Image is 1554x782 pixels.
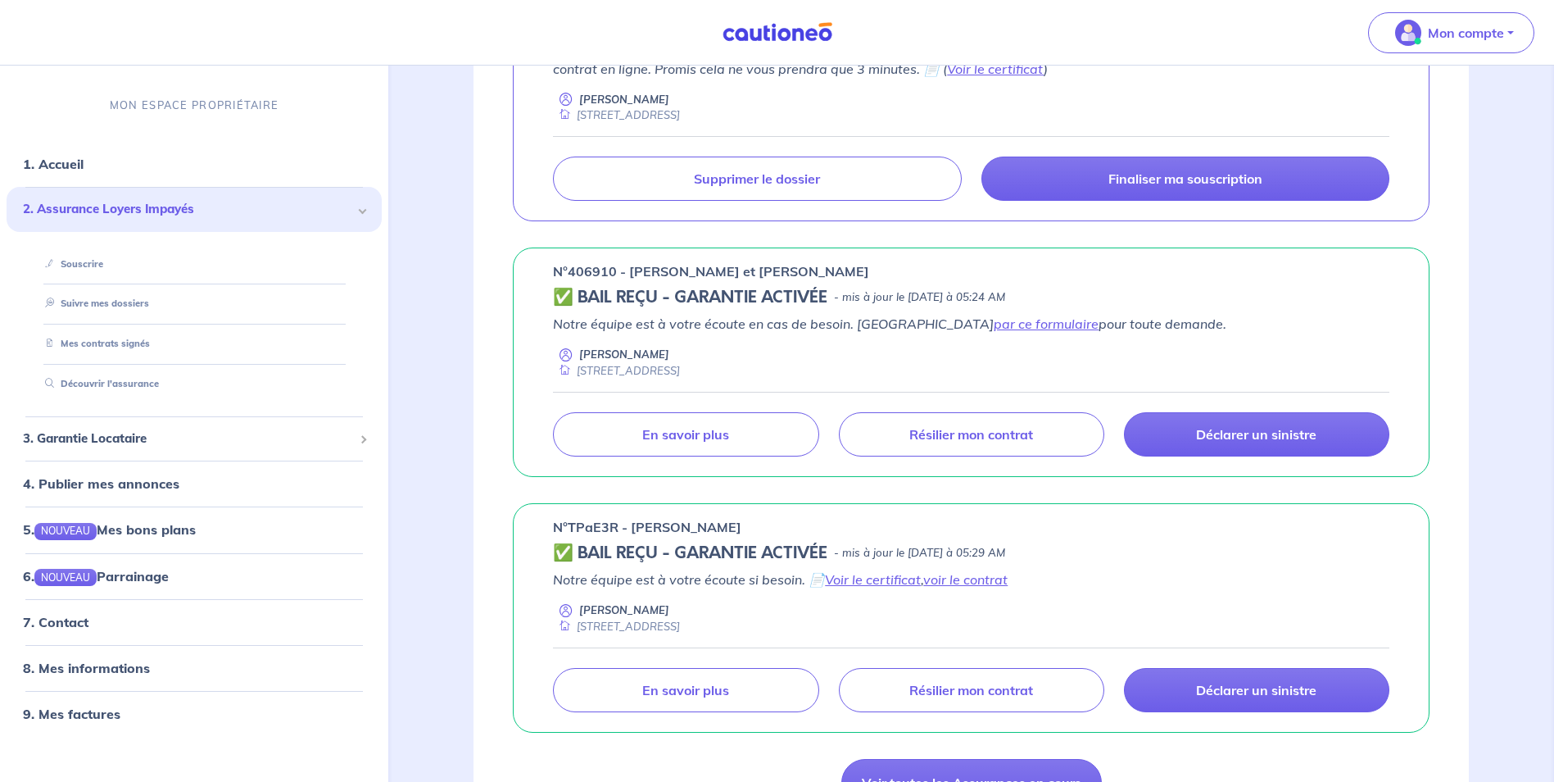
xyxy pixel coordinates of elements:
[26,371,362,398] div: Découvrir l'assurance
[553,157,961,201] a: Supprimer le dossier
[553,543,827,563] h5: ✅ BAIL REÇU - GARANTIE ACTIVÉE
[839,668,1104,712] a: Résilier mon contrat
[26,291,362,318] div: Suivre mes dossiers
[23,706,120,722] a: 9. Mes factures
[23,201,353,220] span: 2. Assurance Loyers Impayés
[716,22,839,43] img: Cautioneo
[7,188,382,233] div: 2. Assurance Loyers Impayés
[642,682,729,698] p: En savoir plus
[7,560,382,593] div: 6.NOUVEAUParrainage
[553,570,1389,589] p: Notre équipe est à votre écoute si besoin. 📄 ,
[909,426,1033,443] p: Résilier mon contrat
[23,157,84,173] a: 1. Accueil
[553,619,680,634] div: [STREET_ADDRESS]
[39,258,103,270] a: Souscrire
[39,378,159,389] a: Découvrir l'assurance
[553,517,741,537] p: n°TPaE3R - [PERSON_NAME]
[7,423,382,455] div: 3. Garantie Locataire
[553,288,827,307] h5: ✅ BAIL REÇU - GARANTIE ACTIVÉE
[1124,412,1389,457] a: Déclarer un sinistre
[7,148,382,181] div: 1. Accueil
[110,98,279,113] p: MON ESPACE PROPRIÉTAIRE
[694,170,820,187] p: Supprimer le dossier
[1124,668,1389,712] a: Déclarer un sinistre
[579,602,669,618] p: [PERSON_NAME]
[553,363,680,379] div: [STREET_ADDRESS]
[23,568,169,584] a: 6.NOUVEAUParrainage
[947,61,1044,77] a: Voir le certificat
[23,522,196,539] a: 5.NOUVEAUMes bons plans
[981,157,1389,201] a: Finaliser ma souscription
[579,92,669,107] p: [PERSON_NAME]
[642,426,729,443] p: En savoir plus
[825,571,921,588] a: Voir le certificat
[7,606,382,639] div: 7. Contact
[553,543,1389,563] div: state: CONTRACT-VALIDATED, Context: NEW,MAYBE-CERTIFICATE,ALONE,LESSOR-DOCUMENTS
[839,412,1104,457] a: Résilier mon contrat
[1196,426,1316,443] p: Déclarer un sinistre
[923,571,1008,588] a: voir le contrat
[26,331,362,358] div: Mes contrats signés
[579,347,669,362] p: [PERSON_NAME]
[553,314,1389,334] p: Notre équipe est à votre écoute en cas de besoin. [GEOGRAPHIC_DATA] pour toute demande.
[553,107,680,123] div: [STREET_ADDRESS]
[909,682,1033,698] p: Résilier mon contrat
[553,288,1389,307] div: state: CONTRACT-VALIDATED, Context: ,MAYBE-CERTIFICATE,,LESSOR-DOCUMENTS,IS-ODEALIM
[39,339,150,350] a: Mes contrats signés
[834,545,1005,561] p: - mis à jour le [DATE] à 05:29 AM
[23,476,179,493] a: 4. Publier mes annonces
[553,668,818,712] a: En savoir plus
[23,430,353,448] span: 3. Garantie Locataire
[7,468,382,501] div: 4. Publier mes annonces
[7,698,382,730] div: 9. Mes factures
[23,614,88,630] a: 7. Contact
[1108,170,1262,187] p: Finaliser ma souscription
[1395,20,1421,46] img: illu_account_valid_menu.svg
[7,514,382,547] div: 5.NOUVEAUMes bons plans
[1368,12,1534,53] button: illu_account_valid_menu.svgMon compte
[23,660,150,676] a: 8. Mes informations
[834,289,1005,306] p: - mis à jour le [DATE] à 05:24 AM
[26,251,362,278] div: Souscrire
[1428,23,1504,43] p: Mon compte
[1196,682,1316,698] p: Déclarer un sinistre
[7,652,382,684] div: 8. Mes informations
[994,316,1099,332] a: par ce formulaire
[553,261,869,281] p: n°406910 - [PERSON_NAME] et [PERSON_NAME]
[553,412,818,457] a: En savoir plus
[39,298,149,310] a: Suivre mes dossiers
